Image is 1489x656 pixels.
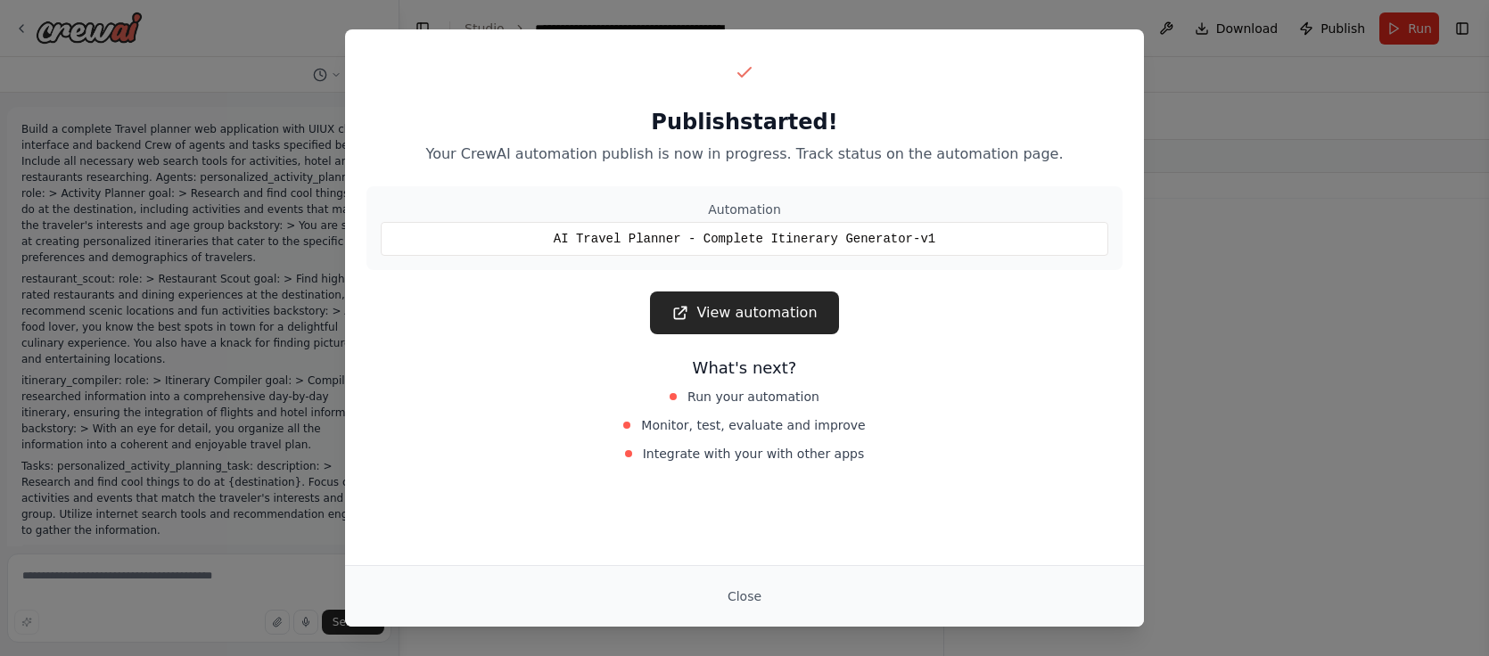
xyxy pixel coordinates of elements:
h2: Publish started! [366,108,1123,136]
span: Monitor, test, evaluate and improve [641,416,865,434]
span: Integrate with your with other apps [643,445,865,463]
a: View automation [650,291,838,334]
button: Close [713,580,776,612]
span: Run your automation [687,388,819,406]
h3: What's next? [366,356,1123,381]
p: Your CrewAI automation publish is now in progress. Track status on the automation page. [366,143,1123,165]
div: Automation [381,201,1108,218]
div: AI Travel Planner - Complete Itinerary Generator-v1 [381,222,1108,256]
